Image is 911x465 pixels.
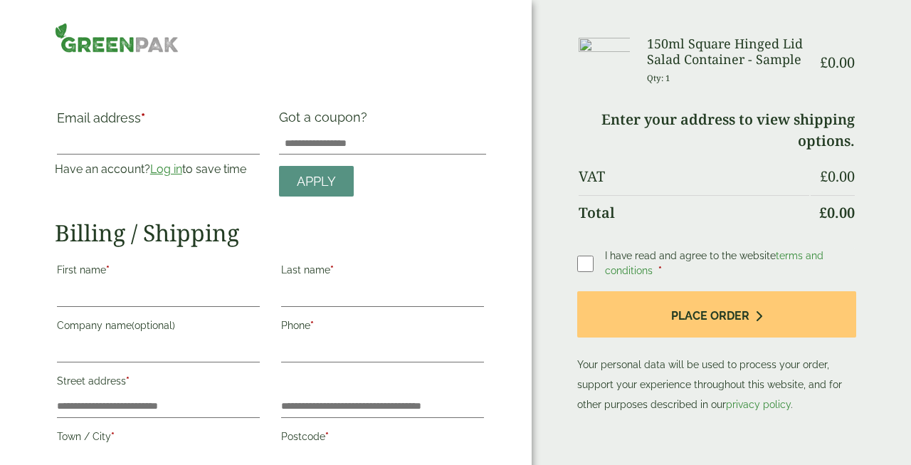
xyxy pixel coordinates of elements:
th: VAT [579,160,810,194]
abbr: required [106,264,110,276]
label: Postcode [281,427,484,451]
a: Log in [150,162,182,176]
label: Street address [57,371,260,395]
span: I have read and agree to the website [605,250,823,276]
abbr: required [658,265,662,276]
a: Apply [279,166,354,197]
span: £ [819,203,827,222]
abbr: required [141,110,145,125]
h2: Billing / Shipping [55,219,486,246]
abbr: required [126,375,130,387]
bdi: 0.00 [820,167,855,186]
abbr: required [310,320,314,331]
h3: 150ml Square Hinged Lid Salad Container - Sample [647,36,809,67]
abbr: required [330,264,334,276]
label: Town / City [57,427,260,451]
label: Email address [57,112,260,132]
label: Last name [281,260,484,284]
p: Your personal data will be used to process your order, support your experience throughout this we... [577,291,857,414]
bdi: 0.00 [819,203,855,222]
label: First name [57,260,260,284]
label: Got a coupon? [279,110,373,132]
th: Total [579,195,810,230]
span: Apply [297,174,336,189]
span: £ [820,53,828,72]
span: (optional) [132,320,175,331]
label: Phone [281,315,484,340]
a: privacy policy [726,399,791,410]
td: Enter your address to view shipping options. [579,103,855,158]
abbr: required [111,431,115,442]
small: Qty: 1 [647,73,670,83]
abbr: required [325,431,329,442]
p: Have an account? to save time [55,161,262,178]
bdi: 0.00 [820,53,855,72]
button: Place order [577,291,857,338]
img: GreenPak Supplies [55,23,179,53]
label: Company name [57,315,260,340]
span: £ [820,167,828,186]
